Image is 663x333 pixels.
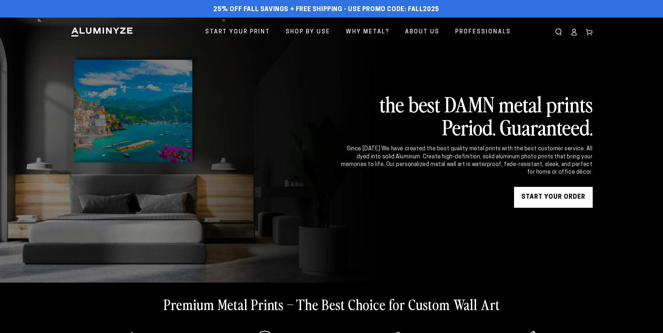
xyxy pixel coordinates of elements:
span: Start Your Print [205,27,270,37]
div: Since [DATE] We have created the best quality metal prints with the best customer service. All dy... [340,145,593,176]
a: Professionals [450,23,516,41]
img: Aluminyze [71,27,133,37]
span: About Us [405,27,440,37]
a: Shop By Use [281,23,336,41]
h2: the best DAMN metal prints Period. Guaranteed. [340,92,593,138]
span: 25% off FALL Savings + Free Shipping - Use Promo Code: FALL2025 [213,6,439,14]
span: Professionals [455,27,511,37]
a: Start Your Print [200,23,275,41]
a: START YOUR Order [514,187,593,208]
a: About Us [400,23,445,41]
span: Why Metal? [346,27,389,37]
summary: Search our site [551,24,566,40]
h2: Premium Metal Prints – The Best Choice for Custom Wall Art [164,295,500,313]
span: Shop By Use [286,27,330,37]
a: Why Metal? [341,23,395,41]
